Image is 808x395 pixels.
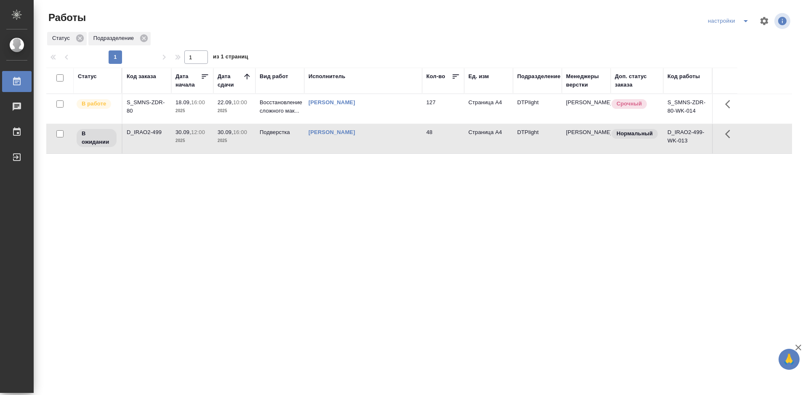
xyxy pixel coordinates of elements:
td: 48 [422,124,464,153]
div: Исполнитель назначен, приступать к работе пока рано [76,128,117,148]
p: 22.09, [218,99,233,105]
p: 12:00 [191,129,205,135]
td: S_SMNS-ZDR-80-WK-014 [663,94,712,124]
div: S_SMNS-ZDR-80 [127,98,167,115]
div: Код работы [667,72,700,81]
p: Срочный [617,100,642,108]
div: Исполнитель выполняет работу [76,98,117,110]
p: Статус [52,34,73,42]
p: 2025 [175,137,209,145]
span: Посмотреть информацию [774,13,792,29]
span: 🙏 [782,350,796,368]
p: 2025 [218,107,251,115]
p: Подверстка [260,128,300,137]
p: 30.09, [218,129,233,135]
p: 16:00 [233,129,247,135]
a: [PERSON_NAME] [308,129,355,135]
p: Восстановление сложного мак... [260,98,300,115]
div: Подразделение [517,72,561,81]
p: 16:00 [191,99,205,105]
div: Дата сдачи [218,72,243,89]
p: Подразделение [93,34,137,42]
td: DTPlight [513,124,562,153]
a: [PERSON_NAME] [308,99,355,105]
div: Менеджеры верстки [566,72,606,89]
td: DTPlight [513,94,562,124]
div: Кол-во [426,72,445,81]
div: split button [706,14,754,28]
p: 2025 [175,107,209,115]
div: Исполнитель [308,72,346,81]
div: Дата начала [175,72,201,89]
button: Здесь прячутся важные кнопки [720,124,740,144]
button: 🙏 [779,349,800,370]
button: Здесь прячутся важные кнопки [720,94,740,114]
td: D_IRAO2-499-WK-013 [663,124,712,153]
p: Нормальный [617,129,653,138]
td: 127 [422,94,464,124]
p: 2025 [218,137,251,145]
div: Доп. статус заказа [615,72,659,89]
p: 10:00 [233,99,247,105]
div: Ед. изм [468,72,489,81]
div: D_IRAO2-499 [127,128,167,137]
p: [PERSON_NAME] [566,98,606,107]
td: Страница А4 [464,94,513,124]
div: Код заказа [127,72,156,81]
div: Вид работ [260,72,288,81]
div: Статус [47,32,87,45]
td: Страница А4 [464,124,513,153]
p: В работе [82,100,106,108]
p: [PERSON_NAME] [566,128,606,137]
p: 30.09, [175,129,191,135]
p: В ожидании [82,129,112,146]
span: Настроить таблицу [754,11,774,31]
p: 18.09, [175,99,191,105]
span: Работы [46,11,86,24]
div: Подразделение [88,32,151,45]
div: Статус [78,72,97,81]
span: из 1 страниц [213,52,248,64]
